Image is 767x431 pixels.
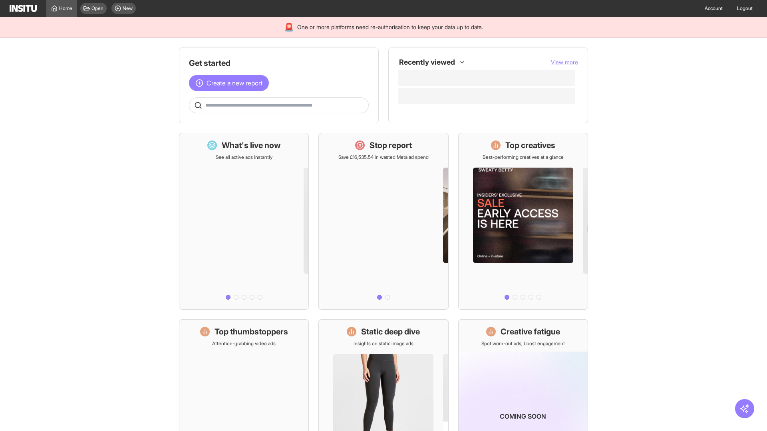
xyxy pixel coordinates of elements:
p: Insights on static image ads [354,340,413,347]
p: Save £16,535.54 in wasted Meta ad spend [338,154,429,160]
span: Home [59,5,72,12]
span: New [123,5,133,12]
a: What's live nowSee all active ads instantly [179,133,309,310]
h1: Static deep dive [361,326,420,337]
button: Create a new report [189,75,269,91]
span: One or more platforms need re-authorisation to keep your data up to date. [297,23,483,31]
button: View more [551,58,578,66]
p: See all active ads instantly [216,154,272,160]
p: Attention-grabbing video ads [212,340,276,347]
img: Logo [10,5,37,12]
h1: Top creatives [505,140,555,151]
a: Top creativesBest-performing creatives at a glance [458,133,588,310]
span: View more [551,59,578,65]
div: 🚨 [284,22,294,33]
h1: Top thumbstoppers [215,326,288,337]
h1: Stop report [370,140,412,151]
h1: What's live now [222,140,281,151]
span: Create a new report [207,78,262,88]
h1: Get started [189,57,369,69]
span: Open [91,5,103,12]
p: Best-performing creatives at a glance [483,154,564,160]
a: Stop reportSave £16,535.54 in wasted Meta ad spend [318,133,448,310]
